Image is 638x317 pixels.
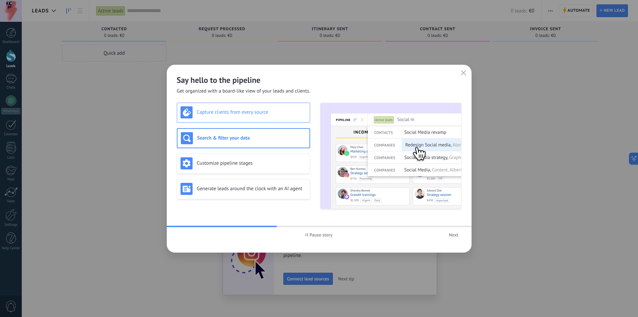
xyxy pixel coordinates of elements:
[177,88,310,95] span: Get organized with a board-like view of your leads and clients.
[197,160,306,166] h3: Customize pipeline stages
[309,232,333,237] span: Pause story
[177,75,462,85] h2: Say hello to the pipeline
[197,109,306,115] h3: Capture clients from every source
[302,230,336,240] button: Pause story
[197,135,306,141] h3: Search & filter your data
[197,186,306,192] h3: Generate leads around the clock with an AI agent
[446,230,461,240] button: Next
[449,232,458,237] span: Next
